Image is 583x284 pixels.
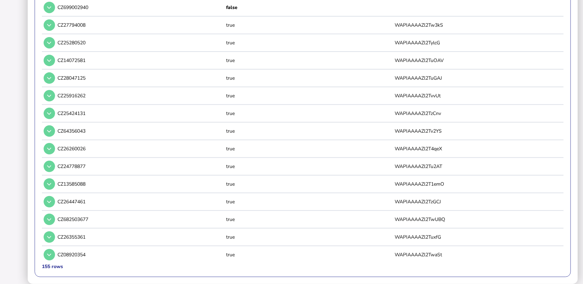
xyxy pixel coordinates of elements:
[44,19,55,31] button: Open
[44,55,55,66] button: Open
[44,90,55,101] button: Open
[44,2,55,13] button: Open
[44,72,55,84] button: Open
[226,251,392,258] p: true
[395,75,561,81] p: WAPIAAAAZl2TuGAJ
[226,216,392,223] p: true
[57,251,224,258] div: CZ08920354
[226,39,392,46] p: true
[226,75,392,81] p: true
[44,161,55,172] button: Open
[44,231,55,243] button: Open
[395,163,561,170] p: WAPIAAAAZl2Tu2AT
[395,216,561,223] p: WAPIAAAAZl2TwUBQ
[395,145,561,152] p: WAPIAAAAZl2T4qeX
[44,108,55,119] button: Open
[57,4,224,11] div: CZ699002940
[57,22,224,28] div: CZ27794008
[57,216,224,223] div: CZ682503677
[44,249,55,260] button: Open
[226,92,392,99] p: true
[226,110,392,117] p: true
[226,57,392,64] p: true
[226,234,392,240] p: true
[395,251,561,258] p: WAPIAAAAZl2TwaSt
[395,39,561,46] p: WAPIAAAAZl2TylcG
[226,145,392,152] p: true
[226,4,237,11] b: false
[226,128,392,134] p: true
[44,178,55,190] button: Open
[226,22,392,28] p: true
[57,198,224,205] div: CZ26447461
[226,198,392,205] p: true
[395,234,561,240] p: WAPIAAAAZl2TuxfG
[395,22,561,28] p: WAPIAAAAZl2Tw3kS
[44,37,55,48] button: Open
[226,181,392,187] p: true
[226,163,392,170] p: true
[395,181,561,187] p: WAPIAAAAZl2T1emO
[395,57,561,64] p: WAPIAAAAZl2TuOAV
[57,57,224,64] div: CZ14072581
[57,92,224,99] div: CZ25916262
[57,110,224,117] div: CZ25424131
[57,39,224,46] div: CZ25280520
[57,75,224,81] div: CZ28047125
[44,196,55,207] button: Open
[44,125,55,137] button: Open
[57,128,224,134] div: CZ64356043
[395,128,561,134] p: WAPIAAAAZl2Tv2YS
[57,234,224,240] div: CZ26355361
[44,214,55,225] button: Open
[395,92,561,99] p: WAPIAAAAZl2TvvUt
[57,145,224,152] div: CZ26260026
[395,198,561,205] p: WAPIAAAAZl2TzGCJ
[395,110,561,117] p: WAPIAAAAZl2TzCnv
[57,181,224,187] div: CZ13585088
[44,143,55,154] button: Open
[42,263,63,270] div: 155 rows
[57,163,224,170] div: CZ24778877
